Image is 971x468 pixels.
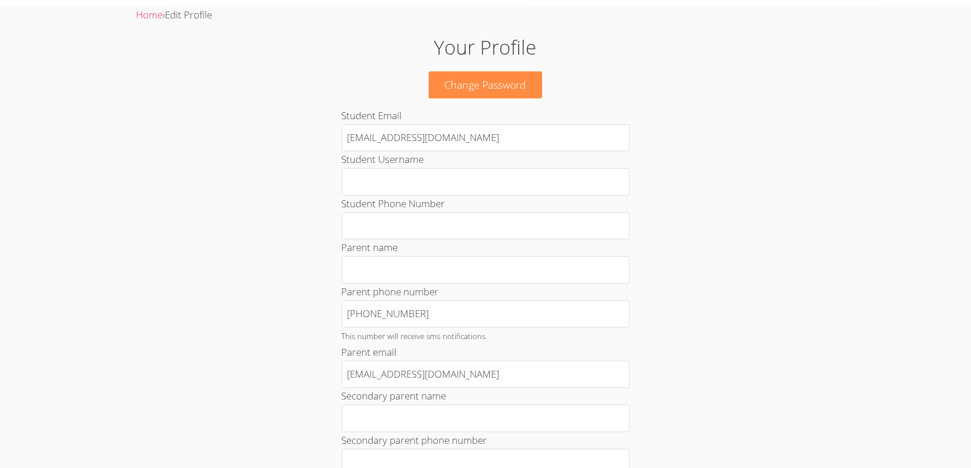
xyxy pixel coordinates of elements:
[342,109,402,122] label: Student Email
[342,197,445,210] label: Student Phone Number
[165,8,212,21] span: Edit Profile
[342,241,398,254] label: Parent name
[136,7,835,24] div: ›
[224,33,748,62] h1: Your Profile
[342,345,397,359] label: Parent email
[342,153,424,166] label: Student Username
[342,433,488,447] label: Secondary parent phone number
[342,285,439,298] label: Parent phone number
[429,71,543,98] a: Change Password
[342,330,488,341] small: This number will receive sms notifications.
[342,389,447,402] label: Secondary parent name
[136,8,163,21] a: Home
